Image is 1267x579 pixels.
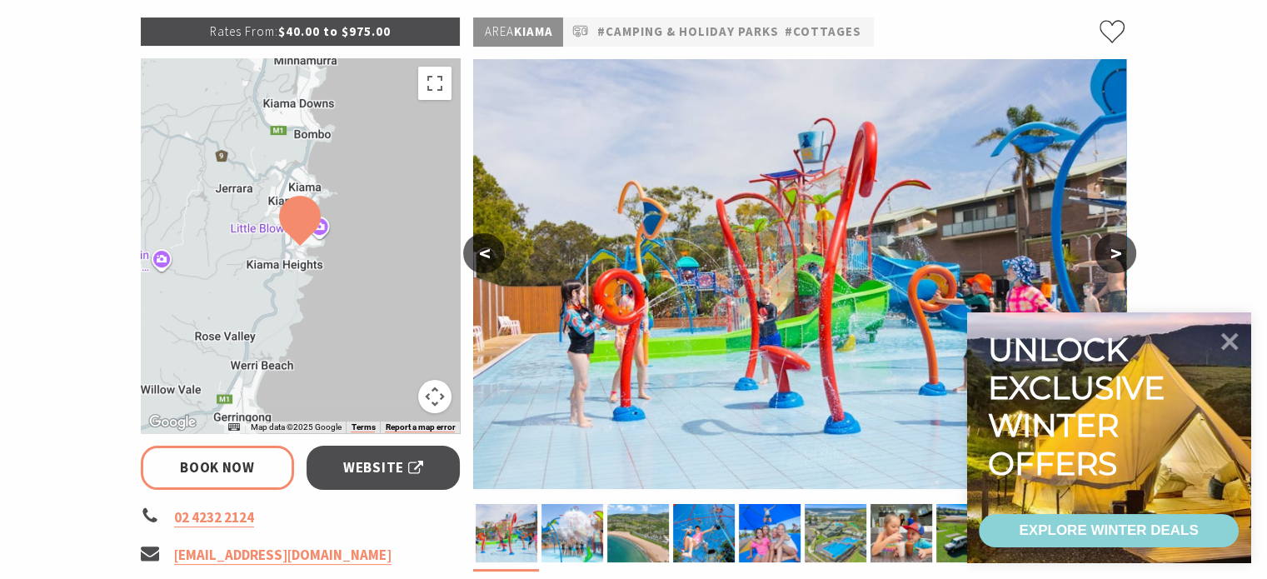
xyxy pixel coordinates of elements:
p: $40.00 to $975.00 [141,17,461,46]
button: Keyboard shortcuts [228,422,240,433]
img: Sunny's Aquaventure Park at BIG4 Easts Beach Kiama Holiday Park [541,504,603,562]
a: Report a map error [385,422,455,432]
button: Map camera controls [418,380,451,413]
img: Google [145,412,200,433]
a: 02 4232 2124 [174,508,254,527]
img: Aerial view of the resort pool at BIG4 Easts Beach Kiama Holiday Park [805,504,866,562]
span: Map data ©2025 Google [250,422,341,432]
a: Terms [351,422,375,432]
a: Open this area in Google Maps (opens a new window) [145,412,200,433]
a: [EMAIL_ADDRESS][DOMAIN_NAME] [174,546,392,565]
span: Website [343,457,423,479]
img: Jumping pillow with a group of friends sitting in the foreground and girl jumping in air behind them [739,504,801,562]
img: Camping sites [936,504,998,562]
img: Kids on Ropeplay [673,504,735,562]
img: Sunny's Aquaventure Park at BIG4 Easts Beach Kiama Holiday Park [473,59,1126,489]
a: Website [307,446,461,490]
button: Toggle fullscreen view [418,67,451,100]
img: Children having drinks at the cafe [870,504,932,562]
a: #Camping & Holiday Parks [596,22,778,42]
a: Book Now [141,446,295,490]
button: < [463,233,505,273]
button: > [1095,233,1136,273]
div: Unlock exclusive winter offers [988,331,1172,482]
img: BIG4 Easts Beach Kiama aerial view [607,504,669,562]
img: Sunny's Aquaventure Park at BIG4 Easts Beach Kiama Holiday Park [476,504,537,562]
span: Rates From: [210,23,278,39]
span: Area [484,23,513,39]
a: EXPLORE WINTER DEALS [979,514,1239,547]
a: #Cottages [784,22,860,42]
div: EXPLORE WINTER DEALS [1019,514,1198,547]
p: Kiama [473,17,563,47]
